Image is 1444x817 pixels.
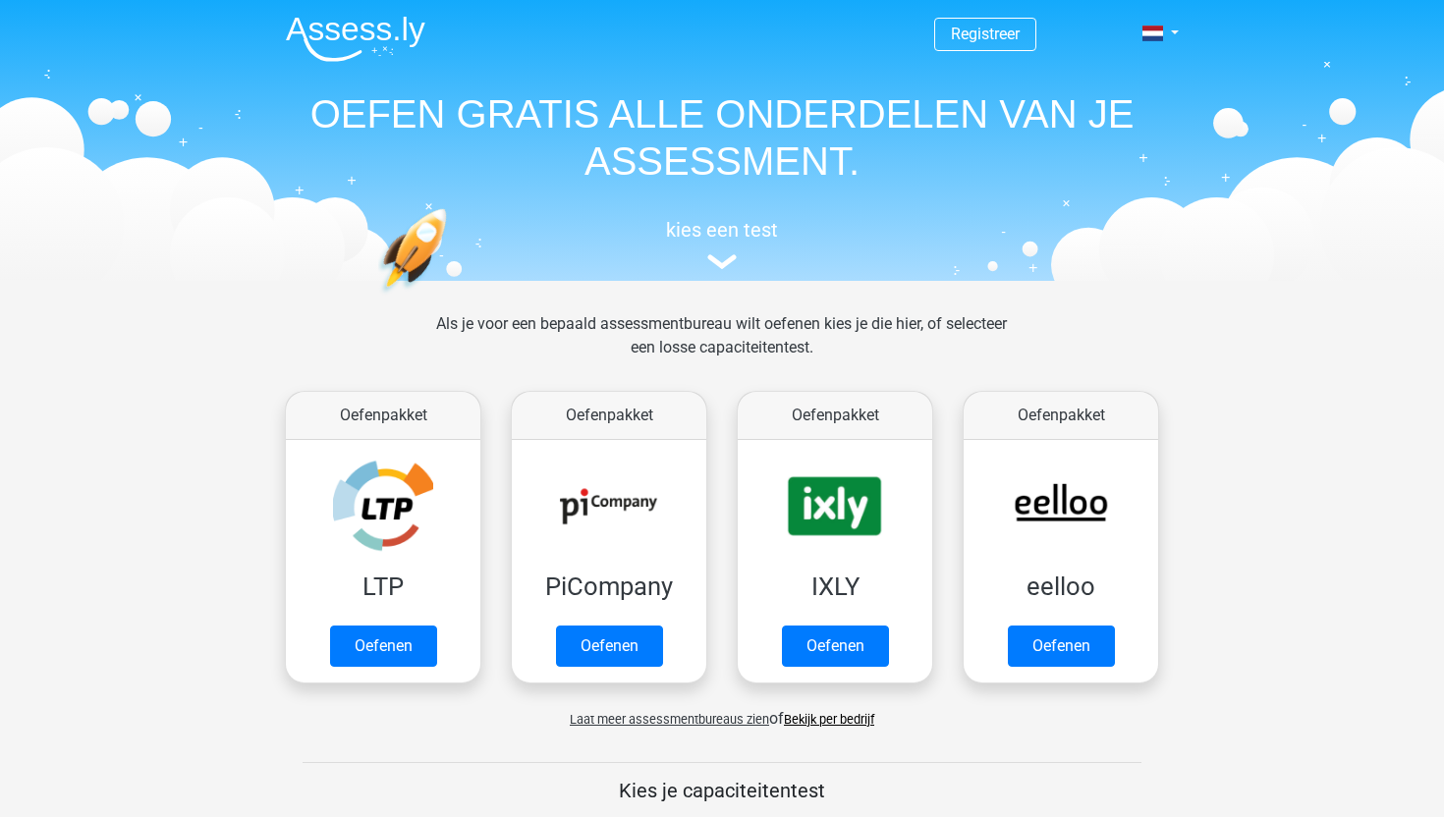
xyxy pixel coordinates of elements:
[556,626,663,667] a: Oefenen
[782,626,889,667] a: Oefenen
[707,254,737,269] img: assessment
[303,779,1141,802] h5: Kies je capaciteitentest
[330,626,437,667] a: Oefenen
[270,218,1174,270] a: kies een test
[1008,626,1115,667] a: Oefenen
[270,90,1174,185] h1: OEFEN GRATIS ALLE ONDERDELEN VAN JE ASSESSMENT.
[270,218,1174,242] h5: kies een test
[570,712,769,727] span: Laat meer assessmentbureaus zien
[951,25,1020,43] a: Registreer
[378,208,523,386] img: oefenen
[784,712,874,727] a: Bekijk per bedrijf
[270,691,1174,731] div: of
[420,312,1023,383] div: Als je voor een bepaald assessmentbureau wilt oefenen kies je die hier, of selecteer een losse ca...
[286,16,425,62] img: Assessly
